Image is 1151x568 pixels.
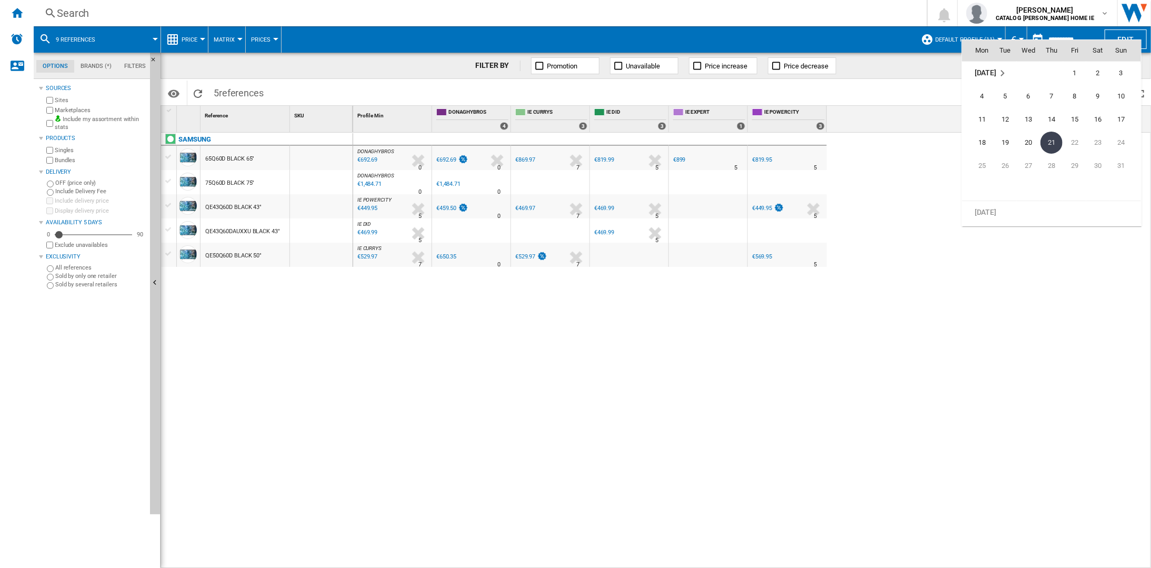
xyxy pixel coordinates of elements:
td: Friday August 29 2025 [1063,154,1086,177]
td: Sunday August 3 2025 [1109,62,1141,85]
th: Thu [1040,40,1063,61]
td: Monday August 25 2025 [962,154,994,177]
span: 6 [1018,86,1039,107]
span: 18 [972,132,993,153]
th: Sun [1109,40,1141,61]
span: 16 [1087,109,1108,130]
td: Sunday August 10 2025 [1109,85,1141,108]
td: Saturday August 2 2025 [1086,62,1109,85]
span: 4 [972,86,993,107]
td: Monday August 4 2025 [962,85,994,108]
tr: Week undefined [962,201,1141,225]
th: Sat [1086,40,1109,61]
md-calendar: Calendar [962,40,1141,226]
td: Monday August 18 2025 [962,131,994,154]
td: August 2025 [962,62,1040,85]
td: Wednesday August 13 2025 [1017,108,1040,131]
td: Saturday August 30 2025 [1086,154,1109,177]
td: Friday August 1 2025 [1063,62,1086,85]
span: 7 [1041,86,1062,107]
td: Thursday August 14 2025 [1040,108,1063,131]
th: Mon [962,40,994,61]
span: 11 [972,109,993,130]
span: 9 [1087,86,1108,107]
span: 20 [1018,132,1039,153]
td: Friday August 8 2025 [1063,85,1086,108]
tr: Week 1 [962,62,1141,85]
tr: Week undefined [962,177,1141,201]
th: Fri [1063,40,1086,61]
td: Tuesday August 19 2025 [994,131,1017,154]
th: Tue [994,40,1017,61]
td: Thursday August 21 2025 [1040,131,1063,154]
span: [DATE] [975,208,996,217]
span: 2 [1087,63,1108,84]
td: Friday August 22 2025 [1063,131,1086,154]
td: Saturday August 9 2025 [1086,85,1109,108]
td: Monday August 11 2025 [962,108,994,131]
td: Thursday August 7 2025 [1040,85,1063,108]
span: 14 [1041,109,1062,130]
span: 13 [1018,109,1039,130]
span: 5 [995,86,1016,107]
td: Friday August 15 2025 [1063,108,1086,131]
span: 3 [1110,63,1132,84]
span: 17 [1110,109,1132,130]
span: 1 [1064,63,1085,84]
span: 10 [1110,86,1132,107]
td: Tuesday August 12 2025 [994,108,1017,131]
td: Tuesday August 5 2025 [994,85,1017,108]
td: Saturday August 16 2025 [1086,108,1109,131]
span: 19 [995,132,1016,153]
tr: Week 2 [962,85,1141,108]
td: Sunday August 17 2025 [1109,108,1141,131]
td: Wednesday August 6 2025 [1017,85,1040,108]
th: Wed [1017,40,1040,61]
tr: Week 3 [962,108,1141,131]
span: 15 [1064,109,1085,130]
td: Wednesday August 27 2025 [1017,154,1040,177]
tr: Week 5 [962,154,1141,177]
td: Sunday August 24 2025 [1109,131,1141,154]
td: Sunday August 31 2025 [1109,154,1141,177]
td: Saturday August 23 2025 [1086,131,1109,154]
td: Thursday August 28 2025 [1040,154,1063,177]
span: 8 [1064,86,1085,107]
td: Tuesday August 26 2025 [994,154,1017,177]
tr: Week 4 [962,131,1141,154]
span: 12 [995,109,1016,130]
td: Wednesday August 20 2025 [1017,131,1040,154]
span: [DATE] [975,68,996,77]
span: 21 [1040,132,1063,154]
